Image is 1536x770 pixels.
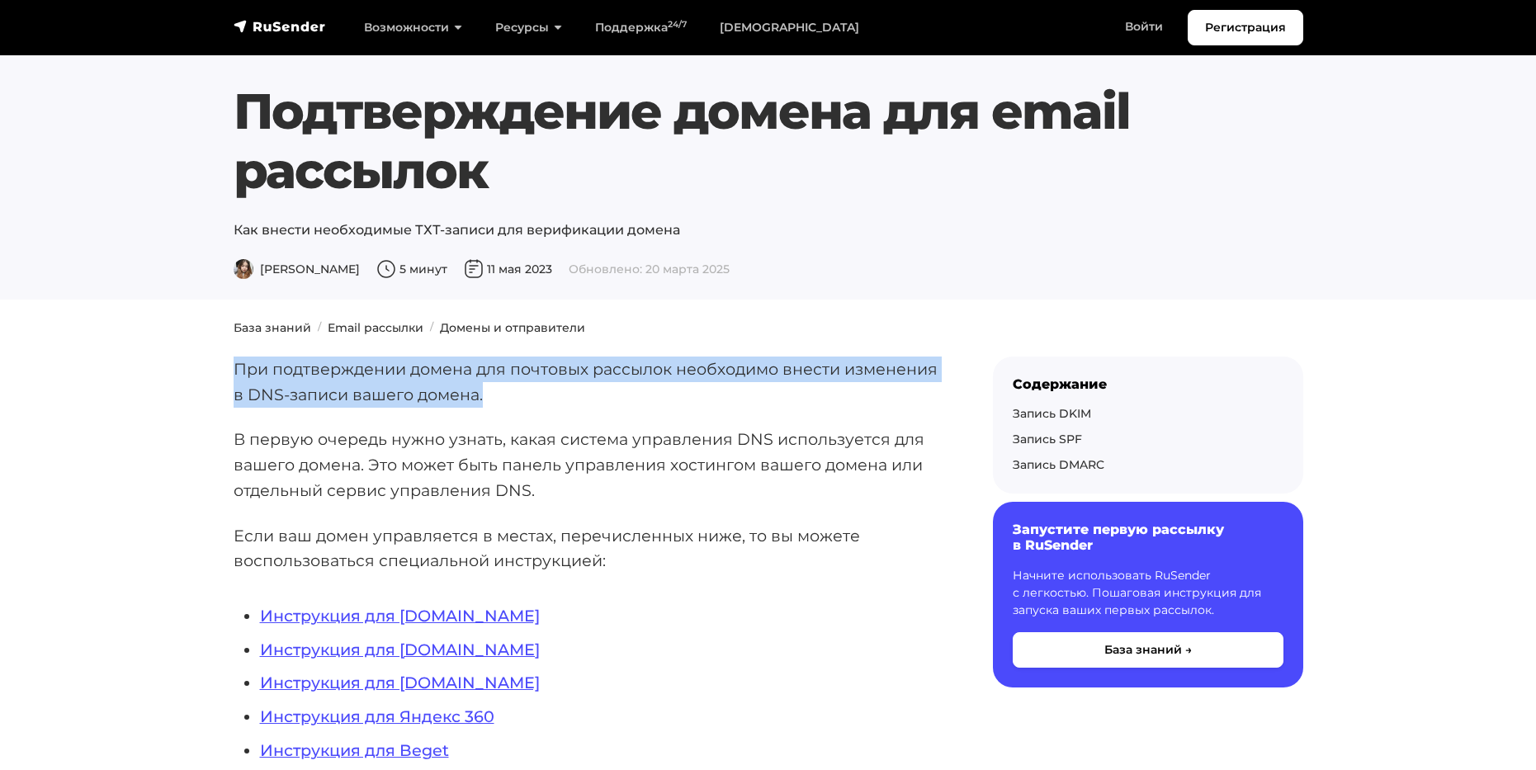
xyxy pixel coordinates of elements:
a: Домены и отправители [440,320,585,335]
a: Инструкция для Beget [260,740,449,760]
a: Регистрация [1188,10,1303,45]
p: Начните использовать RuSender с легкостью. Пошаговая инструкция для запуска ваших первых рассылок. [1013,567,1283,619]
div: Содержание [1013,376,1283,392]
a: Инструкция для [DOMAIN_NAME] [260,606,540,626]
a: Запустите первую рассылку в RuSender Начните использовать RuSender с легкостью. Пошаговая инструк... [993,502,1303,687]
a: База знаний [234,320,311,335]
h6: Запустите первую рассылку в RuSender [1013,522,1283,553]
a: Инструкция для [DOMAIN_NAME] [260,673,540,692]
img: Дата публикации [464,259,484,279]
h1: Подтверждение домена для email рассылок [234,82,1303,201]
p: В первую очередь нужно узнать, какая система управления DNS используется для вашего домена. Это м... [234,427,940,503]
nav: breadcrumb [224,319,1313,337]
p: Как внести необходимые ТХТ-записи для верификации домена [234,220,1303,240]
p: Если ваш домен управляется в местах, перечисленных ниже, то вы можете воспользоваться специальной... [234,523,940,574]
sup: 24/7 [668,19,687,30]
img: RuSender [234,18,326,35]
span: Обновлено: 20 марта 2025 [569,262,730,276]
a: Запись SPF [1013,432,1082,446]
a: Поддержка24/7 [579,11,703,45]
img: Время чтения [376,259,396,279]
a: Ресурсы [479,11,579,45]
a: Войти [1108,10,1179,44]
p: При подтверждении домена для почтовых рассылок необходимо внести изменения в DNS-записи вашего до... [234,357,940,407]
a: Email рассылки [328,320,423,335]
button: База знаний → [1013,632,1283,668]
span: 11 мая 2023 [464,262,552,276]
a: Возможности [347,11,479,45]
a: Запись DMARC [1013,457,1104,472]
a: [DEMOGRAPHIC_DATA] [703,11,876,45]
a: Инструкция для [DOMAIN_NAME] [260,640,540,659]
span: 5 минут [376,262,447,276]
a: Запись DKIM [1013,406,1091,421]
a: Инструкция для Яндекс 360 [260,706,494,726]
span: [PERSON_NAME] [234,262,360,276]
